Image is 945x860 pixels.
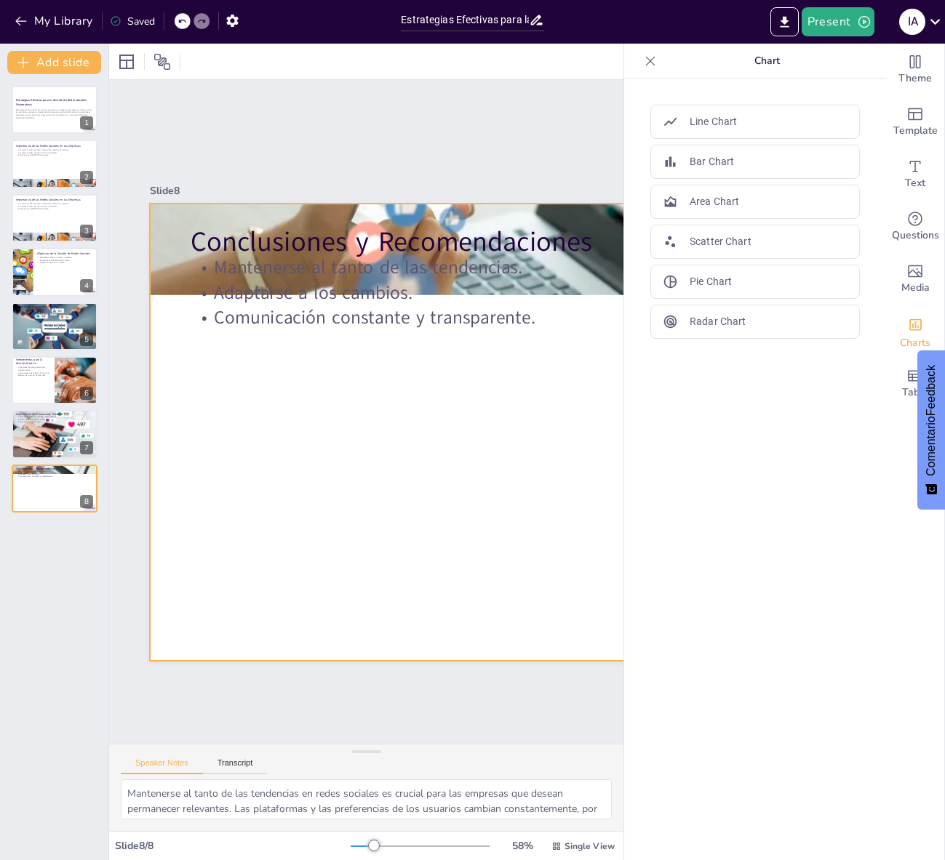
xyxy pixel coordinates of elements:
[886,253,944,305] div: Add images, graphics, shapes or video
[16,366,50,371] p: Programas de programación de publicaciones.
[55,144,73,161] button: Duplicate Slide
[16,475,93,478] p: Comunicación constante y transparente.
[690,154,734,169] p: Bar Chart
[925,416,937,476] font: Comentario
[565,840,615,852] span: Single View
[16,358,50,366] p: Herramientas para la Gestión Efectiva
[173,163,826,245] div: Slide 8
[80,171,93,184] div: 2
[690,114,737,129] p: Line Chart
[153,53,171,71] span: Position
[76,414,93,432] button: Delete Slide
[902,385,928,401] span: Table
[16,304,93,308] p: Metodología para la Planificación
[121,779,612,819] textarea: Mantenerse al tanto de las tendencias en redes sociales es crucial para las empresas que desean p...
[690,314,746,329] p: Radar Chart
[401,9,529,31] input: Insert title
[886,96,944,148] div: Add ready made slides
[80,279,93,292] div: 4
[16,412,93,417] p: Importancia del Community Manager
[76,252,93,270] button: Delete Slide
[16,153,93,156] p: Aumentan la visibilidad de la marca.
[16,99,87,107] strong: Estrategias Efectivas para la Gestión de Redes Sociales Corporativas
[55,252,73,270] button: Duplicate Slide
[55,414,73,432] button: Duplicate Slide
[886,201,944,253] div: Get real-time input from your audience
[207,206,938,320] p: Conclusiones y Recomendaciones
[7,51,101,74] button: Add slide
[899,9,925,35] div: I A
[16,374,50,377] p: Gestión de crisis en tiempo real.
[802,7,874,36] button: Present
[55,469,73,486] button: Duplicate Slide
[80,441,93,454] div: 7
[690,274,732,289] p: Pie Chart
[16,148,93,151] p: Las redes sociales permiten interacción directa con clientes.
[925,365,938,476] span: Feedback
[37,257,93,260] p: Establecer objetivos claros y medibles.
[690,194,739,209] p: Area Chart
[55,307,73,324] button: Duplicate Slide
[886,148,944,201] div: Add text boxes
[892,228,939,244] span: Questions
[12,140,97,188] div: 2
[16,421,93,424] p: Fomento de la interacción.
[16,108,93,116] p: Esta presentación aborda las mejores prácticas y estrategias para gestionar redes sociales en el ...
[55,361,73,378] button: Duplicate Slide
[80,387,93,400] div: 6
[12,248,97,296] div: 4
[11,9,99,33] button: My Library
[901,280,930,296] span: Media
[16,208,93,211] p: Aumentan la visibilidad de la marca.
[16,198,93,202] p: Importancia de las Redes Sociales en las Empresas
[505,839,540,853] div: 58 %
[80,495,93,508] div: 8
[16,313,93,316] p: Establecer un calendario de contenido.
[16,418,93,421] p: Gestión de la reputación online.
[886,358,944,410] div: Add a table
[16,150,93,153] p: Las redes sociales ayudan a crear comunidad.
[770,7,799,36] button: Export to PowerPoint
[110,15,155,28] div: Saved
[55,198,73,216] button: Duplicate Slide
[16,308,93,310] p: Definir la audiencia objetivo.
[898,71,932,87] span: Theme
[16,202,93,205] p: Las redes sociales permiten interacción directa con clientes.
[55,90,73,108] button: Duplicate Slide
[76,361,93,378] button: Delete Slide
[203,758,268,774] button: Transcript
[12,356,97,404] div: 6
[80,116,93,129] div: 1
[899,7,925,36] button: I A
[12,465,97,513] div: 8
[200,288,930,389] p: Comunicación constante y transparente.
[80,225,93,238] div: 3
[16,416,93,419] p: Papel del community manager como enlace.
[76,307,93,324] button: Delete Slide
[886,305,944,358] div: Add charts and graphs
[16,371,50,374] p: Herramientas de análisis de métricas.
[886,44,944,96] div: Change the overall theme
[16,116,93,119] p: Generated with [URL]
[80,333,93,346] div: 5
[121,758,203,774] button: Speaker Notes
[16,205,93,208] p: Las redes sociales ayudan a crear comunidad.
[12,410,97,458] div: 7
[690,234,751,249] p: Scatter Chart
[16,143,93,148] p: Importancia de las Redes Sociales en las Empresas
[16,310,93,313] p: Realizar un análisis de la competencia.
[76,469,93,486] button: Delete Slide
[16,473,93,475] p: Adaptarse a los cambios.
[202,262,932,363] p: Adaptarse a los cambios.
[16,466,93,470] p: Conclusiones y Recomendaciones
[917,350,945,510] button: Comentarios - Mostrar encuesta
[37,259,93,262] p: Aumentar la visibilidad de la marca.
[12,86,97,134] div: 1
[905,175,925,191] span: Text
[37,262,93,265] p: Mejorar la atención al cliente.
[115,839,351,853] div: Slide 8 / 8
[205,238,935,339] p: Mantenerse al tanto de las tendencias.
[16,470,93,473] p: Mantenerse al tanto de las tendencias.
[900,335,930,351] span: Charts
[115,50,138,73] div: Layout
